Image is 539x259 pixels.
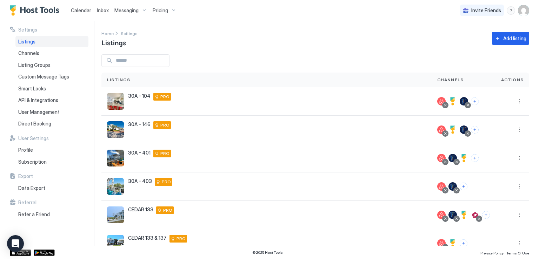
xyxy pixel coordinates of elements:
button: More options [515,211,524,219]
span: Data Export [18,185,45,191]
span: Messaging [114,7,139,14]
span: Invite Friends [471,7,501,14]
span: PRO [160,150,169,157]
span: PRO [162,179,171,185]
div: listing image [107,150,124,166]
span: 30A - 403 [128,178,152,184]
a: Home [101,29,114,37]
div: listing image [107,178,124,195]
div: menu [515,182,524,191]
span: Pricing [153,7,168,14]
a: Refer a Friend [15,209,88,220]
a: Listing Groups [15,59,88,71]
span: Listings [18,39,35,45]
button: Connect channels [471,97,479,105]
span: © 2025 Host Tools [252,250,283,255]
button: Connect channels [482,211,490,219]
span: Listings [107,77,131,83]
span: PRO [160,122,169,128]
div: menu [515,97,524,105]
span: Channels [437,77,464,83]
span: Listing Groups [18,62,51,68]
span: Referral [18,199,36,206]
div: menu [515,211,524,219]
a: Google Play Store [34,250,55,256]
div: Breadcrumb [101,29,114,37]
span: Channels [18,50,39,56]
span: Profile [18,147,33,153]
button: Add listing [492,32,529,45]
a: Host Tools Logo [10,5,62,16]
span: Export [18,173,33,179]
a: Settings [121,29,138,37]
button: Connect channels [460,183,467,190]
a: Terms Of Use [506,249,529,256]
a: Custom Message Tags [15,71,88,83]
button: Connect channels [471,154,479,162]
span: CEDAR 133 & 137 [128,235,167,241]
span: User Settings [18,135,49,142]
div: Add listing [503,35,526,42]
span: 30A - 401 [128,150,151,156]
div: listing image [107,121,124,138]
a: Smart Locks [15,83,88,95]
div: listing image [107,206,124,223]
a: Direct Booking [15,118,88,130]
span: Terms Of Use [506,251,529,255]
button: Connect channels [460,239,467,247]
span: Actions [501,77,524,83]
span: Settings [121,31,138,36]
span: Home [101,31,114,36]
input: Input Field [113,55,169,67]
div: listing image [107,93,124,110]
span: Inbox [97,7,109,13]
button: More options [515,182,524,191]
span: Refer a Friend [18,211,50,218]
div: menu [515,154,524,162]
span: PRO [177,236,186,242]
a: Calendar [71,7,91,14]
span: Calendar [71,7,91,13]
span: Direct Booking [18,121,51,127]
a: Subscription [15,156,88,168]
div: User profile [518,5,529,16]
span: Privacy Policy [480,251,504,255]
a: User Management [15,106,88,118]
button: More options [515,239,524,247]
button: More options [515,125,524,134]
span: PRO [160,94,169,100]
span: API & Integrations [18,97,58,103]
span: Smart Locks [18,86,46,92]
a: API & Integrations [15,94,88,106]
span: Listings [101,37,126,47]
a: Listings [15,36,88,48]
div: listing image [107,235,124,252]
div: Breadcrumb [121,29,138,37]
span: CEDAR 133 [128,206,153,213]
span: PRO [163,207,172,213]
span: User Management [18,109,60,115]
div: Open Intercom Messenger [7,235,24,252]
div: menu [507,6,515,15]
span: 30A - 146 [128,121,151,128]
button: More options [515,154,524,162]
span: Subscription [18,159,47,165]
span: 30A - 104 [128,93,151,99]
a: Profile [15,144,88,156]
a: Channels [15,47,88,59]
div: menu [515,125,524,134]
span: Custom Message Tags [18,74,69,80]
a: Data Export [15,182,88,194]
a: Privacy Policy [480,249,504,256]
a: Inbox [97,7,109,14]
button: More options [515,97,524,105]
div: menu [515,239,524,247]
a: App Store [10,250,31,256]
span: Settings [18,27,37,33]
button: Connect channels [471,126,479,134]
